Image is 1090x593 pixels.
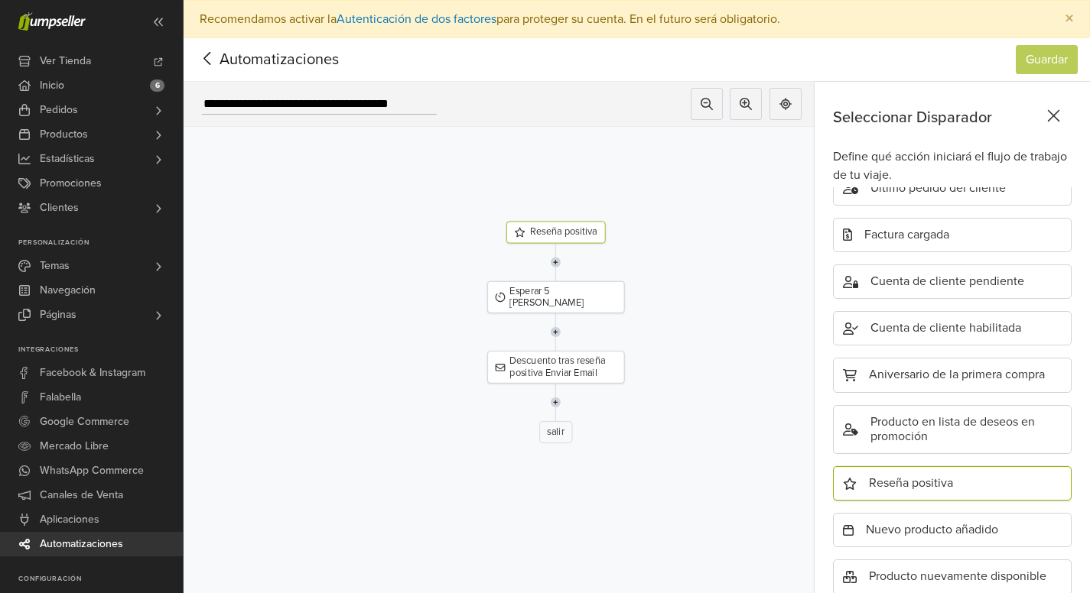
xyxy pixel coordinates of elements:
[487,352,624,384] div: Descuento tras reseña positiva Enviar Email
[18,345,183,355] p: Integraciones
[833,218,1072,252] div: Factura cargada
[833,171,1072,206] div: Último pedido del cliente
[40,49,91,73] span: Ver Tienda
[551,313,561,352] img: line-7960e5f4d2b50ad2986e.svg
[506,222,606,244] div: Reseña positiva
[40,98,78,122] span: Pedidos
[40,73,64,98] span: Inicio
[1016,45,1078,74] button: Guardar
[40,303,76,327] span: Páginas
[196,48,315,71] span: Automatizaciones
[40,196,79,220] span: Clientes
[833,358,1072,392] div: Aniversario de la primera compra
[40,254,70,278] span: Temas
[40,459,144,483] span: WhatsApp Commerce
[40,122,88,147] span: Productos
[18,238,183,248] p: Personalización
[539,421,572,443] div: salir
[833,466,1072,501] div: Reseña positiva
[40,507,99,532] span: Aplicaciones
[40,434,109,459] span: Mercado Libre
[487,281,624,313] div: Esperar 5 [PERSON_NAME]
[1049,1,1089,37] button: Close
[40,410,129,434] span: Google Commerce
[551,383,561,421] img: line-7960e5f4d2b50ad2986e.svg
[833,405,1072,454] div: Producto en lista de deseos en promoción
[40,385,81,410] span: Falabella
[40,483,123,507] span: Canales de Venta
[1065,8,1074,30] span: ×
[40,361,145,385] span: Facebook & Instagram
[833,106,1066,129] div: Seleccionar Disparador
[40,532,123,556] span: Automatizaciones
[150,79,164,92] span: 6
[40,147,95,171] span: Estadísticas
[40,278,96,303] span: Navegación
[18,575,183,584] p: Configuración
[833,311,1072,345] div: Cuenta de cliente habilitada
[833,513,1072,547] div: Nuevo producto añadido
[40,171,102,196] span: Promociones
[337,11,496,27] a: Autenticación de dos factores
[551,243,561,281] img: line-7960e5f4d2b50ad2986e.svg
[833,264,1072,299] div: Cuenta de cliente pendiente
[833,147,1072,184] div: Define qué acción iniciará el flujo de trabajo de tu viaje.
